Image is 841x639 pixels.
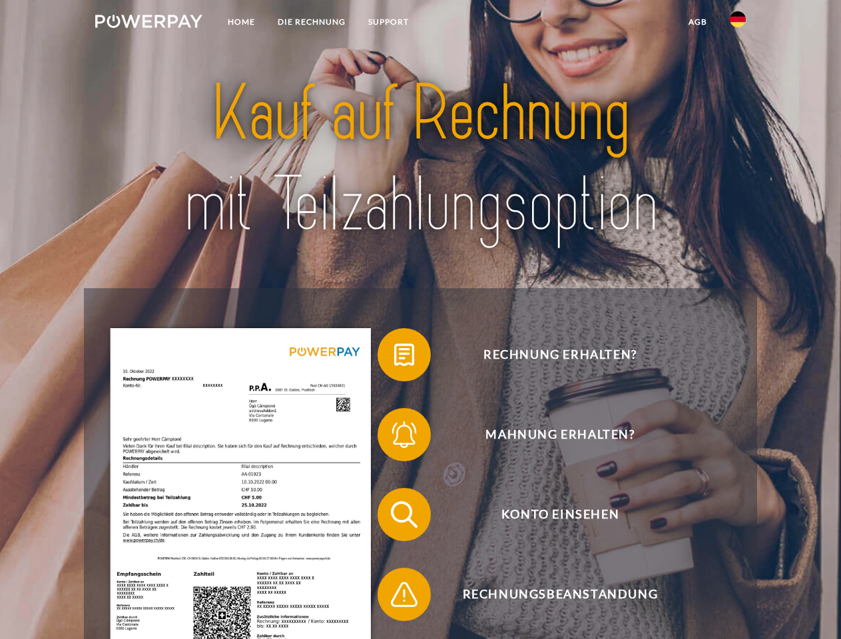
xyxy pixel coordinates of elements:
a: agb [677,10,718,34]
img: qb_search.svg [388,498,421,531]
a: Home [216,10,266,34]
img: de [730,11,746,27]
span: Mahnung erhalten? [397,408,723,461]
img: qb_bill.svg [388,338,421,371]
img: qb_bell.svg [388,418,421,451]
span: Konto einsehen [397,488,723,541]
button: Rechnung erhalten? [378,328,724,381]
span: Rechnung erhalten? [397,328,723,381]
img: qb_warning.svg [388,578,421,611]
button: Konto einsehen [378,488,724,541]
a: DIE RECHNUNG [266,10,357,34]
a: SUPPORT [357,10,420,34]
span: Rechnungsbeanstandung [397,568,723,621]
button: Rechnungsbeanstandung [378,568,724,621]
img: title-powerpay_de.svg [127,64,714,255]
img: logo-powerpay-white.svg [95,15,202,28]
button: Mahnung erhalten? [378,408,724,461]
